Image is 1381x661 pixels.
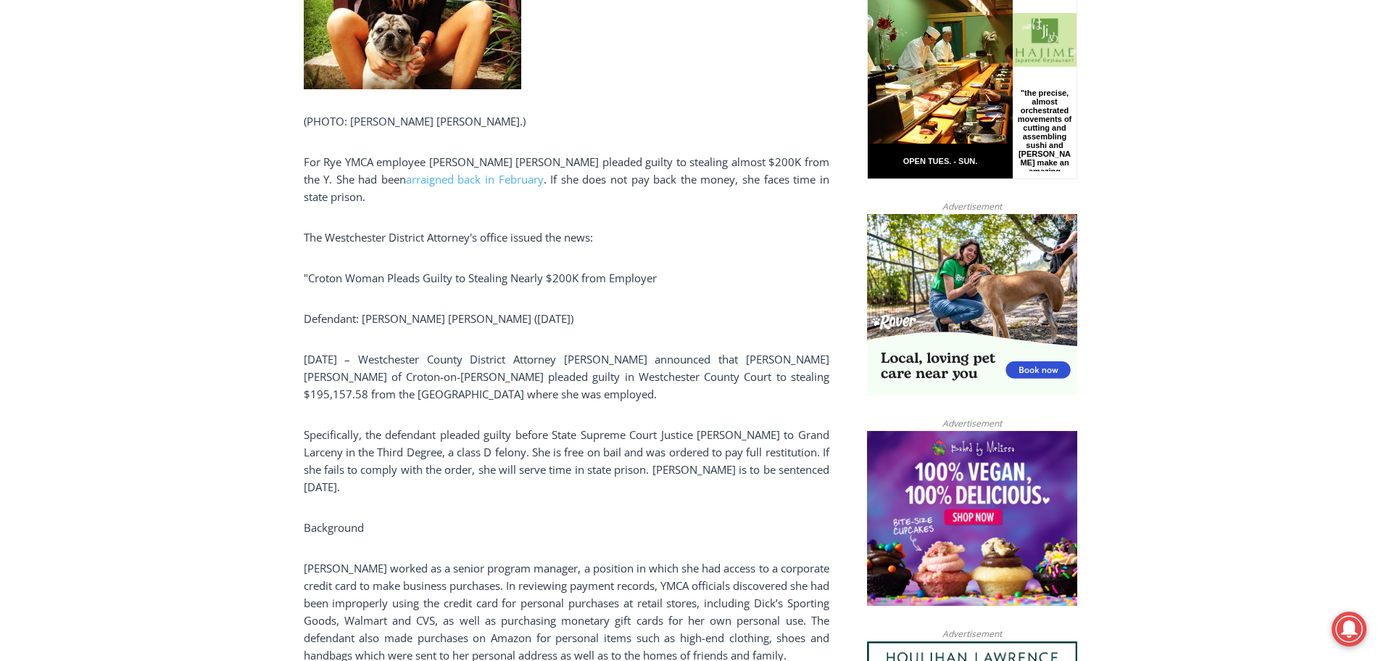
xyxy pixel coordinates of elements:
span: Open Tues. - Sun. [PHONE_NUMBER] [4,149,142,205]
p: For Rye YMCA employee [PERSON_NAME] [PERSON_NAME] pleaded guilty to stealing almost $200K from th... [304,153,829,205]
a: Open Tues. - Sun. [PHONE_NUMBER] [1,146,146,181]
p: Defendant: [PERSON_NAME] [PERSON_NAME] ([DATE]) [304,310,829,327]
span: Intern @ [DOMAIN_NAME] [379,144,672,177]
div: "[PERSON_NAME] and I covered the [DATE] Parade, which was a really eye opening experience as I ha... [366,1,685,141]
span: Advertisement [928,200,1016,213]
p: [DATE] – Westchester County District Attorney [PERSON_NAME] announced that [PERSON_NAME] [PERSON_... [304,350,829,403]
p: (PHOTO: [PERSON_NAME] [PERSON_NAME].) [304,112,829,130]
span: Advertisement [928,416,1016,430]
p: The Westchester District Attorney's office issued the news: [304,229,829,246]
a: arraigned back in February [406,172,544,186]
div: "the precise, almost orchestrated movements of cutting and assembling sushi and [PERSON_NAME] mak... [149,91,206,173]
a: Intern @ [DOMAIN_NAME] [349,141,702,181]
p: Specifically, the defendant pleaded guilty before State Supreme Court Justice [PERSON_NAME] to Gr... [304,426,829,496]
img: Baked by Melissa [867,431,1077,607]
span: Advertisement [928,627,1016,641]
p: "Croton Woman Pleads Guilty to Stealing Nearly $200K from Employer [304,269,829,287]
p: Background [304,519,829,536]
